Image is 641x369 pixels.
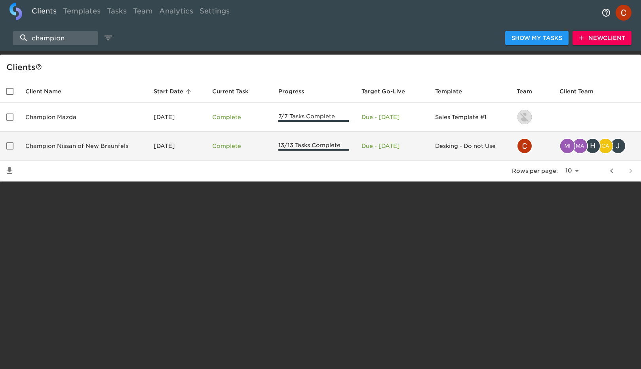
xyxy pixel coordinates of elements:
[278,87,314,96] span: Progress
[517,139,532,153] img: christopher.mccarthy@roadster.com
[212,87,259,96] span: Current Task
[147,132,206,161] td: [DATE]
[597,3,616,22] button: notifications
[517,110,532,124] img: lowell@roadster.com
[361,113,423,121] p: Due - [DATE]
[154,87,194,96] span: Start Date
[598,139,612,153] img: catherine.manisharaj@cdk.com
[560,139,574,153] img: mia.fisher@cdk.com
[573,139,587,153] img: matthew.grajales@cdk.com
[104,3,130,22] a: Tasks
[610,138,626,154] div: J
[6,61,638,74] div: Client s
[361,142,423,150] p: Due - [DATE]
[130,3,156,22] a: Team
[272,132,355,161] td: 13/13 Tasks Complete
[517,87,542,96] span: Team
[60,3,104,22] a: Templates
[435,87,472,96] span: Template
[147,103,206,132] td: [DATE]
[196,3,233,22] a: Settings
[10,3,22,20] img: logo
[156,3,196,22] a: Analytics
[512,33,562,43] span: Show My Tasks
[36,64,42,70] svg: This is a list of all of your clients and clients shared with you
[19,132,147,161] td: Champion Nissan of New Braunfels
[13,31,98,45] input: search
[559,87,604,96] span: Client Team
[429,103,510,132] td: Sales Template #1
[212,142,266,150] p: Complete
[25,87,72,96] span: Client Name
[361,87,415,96] span: Target Go-Live
[212,87,249,96] span: This is the next Task in this Hub that should be completed
[212,113,266,121] p: Complete
[361,87,405,96] span: Calculated based on the start date and the duration of all Tasks contained in this Hub.
[29,3,60,22] a: Clients
[272,103,355,132] td: 7/7 Tasks Complete
[429,132,510,161] td: Desking - Do not Use
[517,109,547,125] div: lowell@roadster.com
[602,161,621,180] button: previous page
[19,103,147,132] td: Champion Mazda
[579,33,625,43] span: New Client
[616,5,631,21] img: Profile
[505,31,569,45] button: Show My Tasks
[517,138,547,154] div: christopher.mccarthy@roadster.com
[561,165,582,177] select: rows per page
[559,138,635,154] div: mia.fisher@cdk.com, matthew.grajales@cdk.com, hparet@championnissannb.com, catherine.manisharaj@c...
[573,31,631,45] button: NewClient
[585,138,601,154] div: H
[512,167,558,175] p: Rows per page:
[101,31,115,45] button: edit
